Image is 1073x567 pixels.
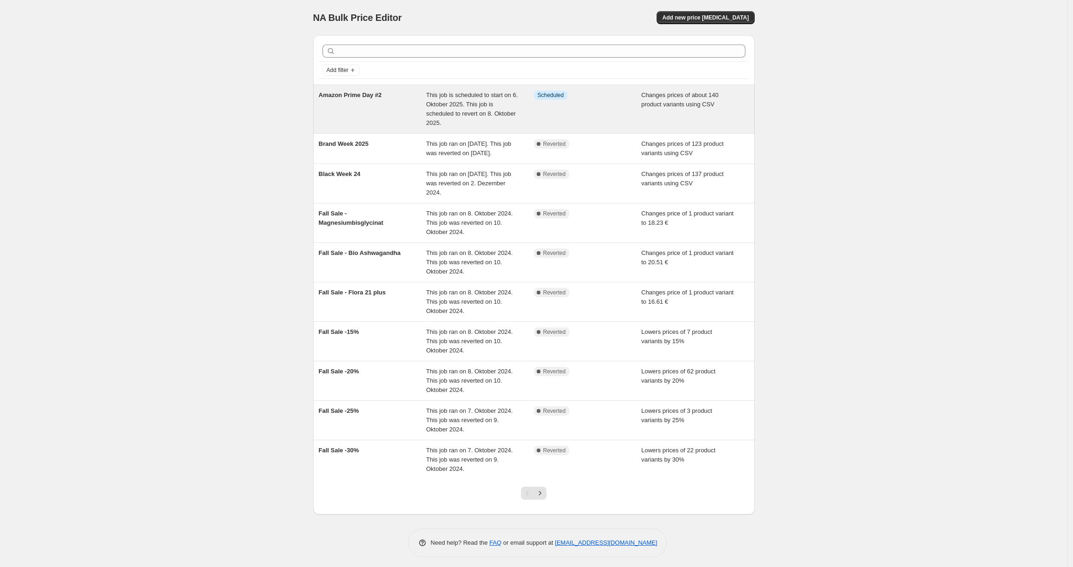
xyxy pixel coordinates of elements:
span: This job is scheduled to start on 6. Oktober 2025. This job is scheduled to revert on 8. Oktober ... [426,91,518,126]
span: Lowers prices of 7 product variants by 15% [641,328,712,345]
button: Add filter [323,65,360,76]
nav: Pagination [521,487,546,500]
span: Reverted [543,170,566,178]
span: Brand Week 2025 [319,140,369,147]
span: This job ran on 8. Oktober 2024. This job was reverted on 10. Oktober 2024. [426,289,513,314]
span: Fall Sale -25% [319,407,359,414]
span: Changes prices of 123 product variants using CSV [641,140,724,156]
span: Fall Sale - Bio Ashwagandha [319,249,401,256]
span: Fall Sale -30% [319,447,359,454]
span: Reverted [543,249,566,257]
span: Fall Sale -15% [319,328,359,335]
a: FAQ [489,539,501,546]
span: This job ran on 8. Oktober 2024. This job was reverted on 10. Oktober 2024. [426,368,513,393]
span: This job ran on 8. Oktober 2024. This job was reverted on 10. Oktober 2024. [426,210,513,235]
span: Add filter [327,66,349,74]
span: Changes prices of about 140 product variants using CSV [641,91,718,108]
span: Reverted [543,210,566,217]
span: This job ran on [DATE]. This job was reverted on [DATE]. [426,140,511,156]
span: Reverted [543,289,566,296]
span: Reverted [543,328,566,336]
span: Amazon Prime Day #2 [319,91,382,98]
span: Reverted [543,447,566,454]
span: Reverted [543,407,566,415]
span: This job ran on 8. Oktober 2024. This job was reverted on 10. Oktober 2024. [426,328,513,354]
span: Reverted [543,368,566,375]
span: Black Week 24 [319,170,361,177]
button: Add new price [MEDICAL_DATA] [657,11,754,24]
span: Changes price of 1 product variant to 16.61 € [641,289,734,305]
span: Need help? Read the [431,539,490,546]
span: Changes price of 1 product variant to 18.23 € [641,210,734,226]
span: Lowers prices of 3 product variants by 25% [641,407,712,424]
span: This job ran on 8. Oktober 2024. This job was reverted on 10. Oktober 2024. [426,249,513,275]
a: [EMAIL_ADDRESS][DOMAIN_NAME] [555,539,657,546]
span: Changes prices of 137 product variants using CSV [641,170,724,187]
span: This job ran on [DATE]. This job was reverted on 2. Dezember 2024. [426,170,511,196]
span: Reverted [543,140,566,148]
span: NA Bulk Price Editor [313,13,402,23]
span: Add new price [MEDICAL_DATA] [662,14,749,21]
span: This job ran on 7. Oktober 2024. This job was reverted on 9. Oktober 2024. [426,407,513,433]
span: This job ran on 7. Oktober 2024. This job was reverted on 9. Oktober 2024. [426,447,513,472]
span: Lowers prices of 22 product variants by 30% [641,447,716,463]
span: Changes price of 1 product variant to 20.51 € [641,249,734,266]
span: Scheduled [538,91,564,99]
span: Fall Sale - Magnesiumbisglycinat [319,210,383,226]
span: Fall Sale - Flora 21 plus [319,289,386,296]
span: Fall Sale -20% [319,368,359,375]
span: Lowers prices of 62 product variants by 20% [641,368,716,384]
button: Next [533,487,546,500]
span: or email support at [501,539,555,546]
